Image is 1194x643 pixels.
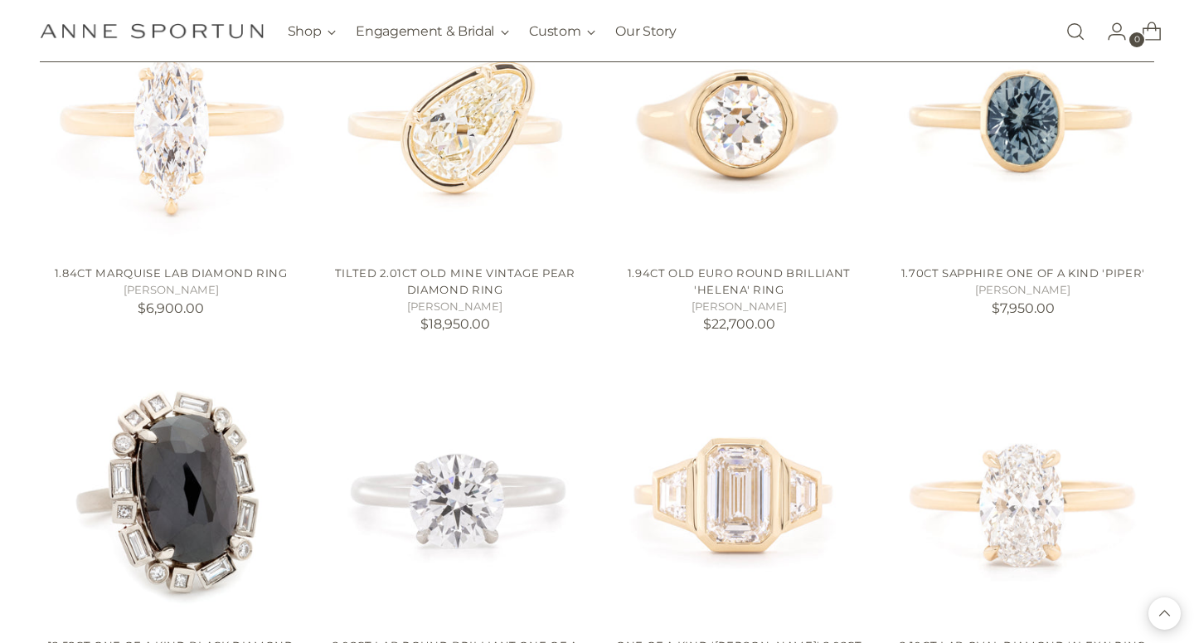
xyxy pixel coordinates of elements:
[608,299,871,315] h5: [PERSON_NAME]
[323,361,587,625] a: 2.08ct Lab Round Brilliant One of a Kind 'Annie' Ring
[615,13,676,50] a: Our Story
[1129,32,1144,47] span: 0
[891,361,1155,625] a: 2.10ct Lab Oval Diamond 'Alexa' Ring
[138,300,204,316] span: $6,900.00
[608,361,871,624] a: One Of a Kind 'Fiona' 2.02ct Lab Emerald Trinity
[40,23,264,39] a: Anne Sportun Fine Jewellery
[288,13,337,50] button: Shop
[628,266,851,296] a: 1.94ct Old Euro Round Brilliant 'Helena' Ring
[1059,15,1092,48] a: Open search modal
[901,266,1145,280] a: 1.70ct Sapphire One of a Kind 'Piper'
[529,13,595,50] button: Custom
[335,266,575,296] a: Tilted 2.01ct Old Mine Vintage Pear Diamond Ring
[55,266,288,280] a: 1.84ct Marquise Lab Diamond Ring
[1094,15,1127,48] a: Go to the account page
[1128,15,1162,48] a: Open cart modal
[703,316,775,332] span: $22,700.00
[891,282,1155,299] h5: [PERSON_NAME]
[1148,597,1181,630] button: Back to top
[40,282,303,299] h5: [PERSON_NAME]
[992,300,1055,316] span: $7,950.00
[356,13,509,50] button: Engagement & Bridal
[40,361,303,624] a: 12.58ct One of a Kind Black Diamond Ring
[420,316,490,332] span: $18,950.00
[323,299,587,315] h5: [PERSON_NAME]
